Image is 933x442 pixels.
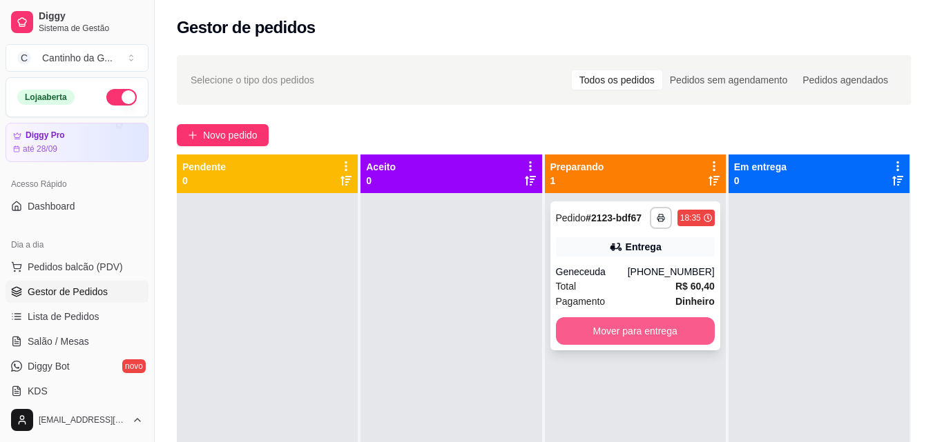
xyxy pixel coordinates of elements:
p: 0 [734,174,787,188]
div: Acesso Rápido [6,173,148,195]
article: até 28/09 [23,143,57,154]
a: DiggySistema de Gestão [6,6,148,39]
span: Diggy Bot [28,359,70,373]
button: Select a team [6,44,148,72]
span: Pedidos balcão (PDV) [28,260,123,274]
strong: # 2123-bdf67 [586,212,642,223]
div: Entrega [626,240,662,254]
strong: R$ 60,40 [675,281,715,292]
div: Dia a dia [6,234,148,256]
span: Diggy [39,10,143,23]
div: [PHONE_NUMBER] [628,265,715,279]
p: Pendente [182,160,226,174]
button: [EMAIL_ADDRESS][DOMAIN_NAME] [6,403,148,436]
span: Total [556,279,577,294]
p: 0 [366,174,396,188]
strong: Dinheiro [675,296,715,307]
a: Diggy Proaté 28/09 [6,123,148,162]
p: Em entrega [734,160,787,174]
span: Selecione o tipo dos pedidos [191,72,314,88]
span: plus [188,130,198,140]
div: Geneceuda [556,265,628,279]
span: Sistema de Gestão [39,23,143,34]
a: Diggy Botnovo [6,355,148,377]
a: Lista de Pedidos [6,305,148,328]
p: 0 [182,174,226,188]
span: Pagamento [556,294,606,309]
article: Diggy Pro [26,130,65,141]
button: Mover para entrega [556,317,715,345]
a: Salão / Mesas [6,330,148,352]
a: KDS [6,380,148,402]
div: 18:35 [680,212,701,223]
button: Alterar Status [106,89,137,106]
span: Novo pedido [203,128,258,143]
p: Preparando [550,160,604,174]
span: C [17,51,31,65]
span: Pedido [556,212,586,223]
div: Todos os pedidos [572,70,662,90]
a: Dashboard [6,195,148,217]
p: Aceito [366,160,396,174]
span: Dashboard [28,199,75,213]
p: 1 [550,174,604,188]
a: Gestor de Pedidos [6,281,148,303]
h2: Gestor de pedidos [177,17,316,39]
div: Pedidos agendados [795,70,896,90]
span: Lista de Pedidos [28,310,99,323]
span: [EMAIL_ADDRESS][DOMAIN_NAME] [39,414,126,425]
div: Loja aberta [17,90,75,105]
div: Cantinho da G ... [42,51,113,65]
span: Gestor de Pedidos [28,285,108,299]
div: Pedidos sem agendamento [662,70,795,90]
span: KDS [28,384,48,398]
span: Salão / Mesas [28,334,89,348]
button: Novo pedido [177,124,269,146]
button: Pedidos balcão (PDV) [6,256,148,278]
